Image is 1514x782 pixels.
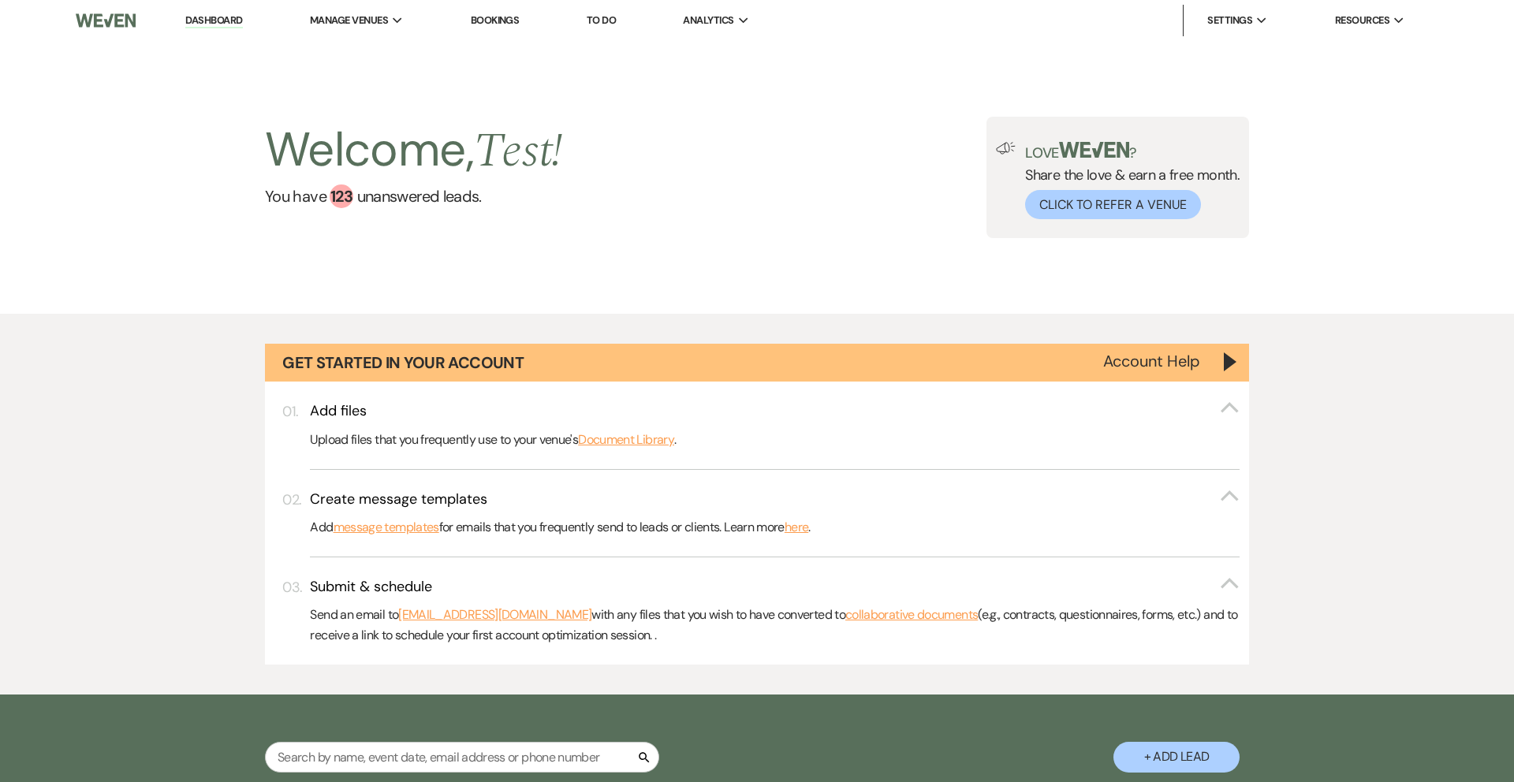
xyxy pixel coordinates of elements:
[310,490,487,509] h3: Create message templates
[1059,142,1129,158] img: weven-logo-green.svg
[996,142,1016,155] img: loud-speaker-illustration.svg
[310,401,367,421] h3: Add files
[1207,13,1252,28] span: Settings
[310,577,432,597] h3: Submit & schedule
[76,4,136,37] img: Weven Logo
[398,605,591,625] a: [EMAIL_ADDRESS][DOMAIN_NAME]
[1016,142,1240,219] div: Share the love & earn a free month.
[282,352,524,374] h1: Get Started in Your Account
[1335,13,1389,28] span: Resources
[334,517,439,538] a: message templates
[785,517,808,538] a: here
[310,517,1239,538] p: Add for emails that you frequently send to leads or clients. Learn more .
[265,184,563,208] a: You have 123 unanswered leads.
[265,742,659,773] input: Search by name, event date, email address or phone number
[587,13,616,27] a: To Do
[265,117,563,184] h2: Welcome,
[310,401,1239,421] button: Add files
[1103,353,1200,369] button: Account Help
[310,430,1239,450] p: Upload files that you frequently use to your venue's .
[474,115,563,188] span: Test !
[578,430,674,450] a: Document Library
[310,577,1239,597] button: Submit & schedule
[845,605,978,625] a: collaborative documents
[1025,190,1201,219] button: Click to Refer a Venue
[310,13,388,28] span: Manage Venues
[310,490,1239,509] button: Create message templates
[185,13,242,28] a: Dashboard
[683,13,733,28] span: Analytics
[330,184,353,208] div: 123
[1113,742,1240,773] button: + Add Lead
[1025,142,1240,160] p: Love ?
[471,13,520,27] a: Bookings
[310,605,1239,645] p: Send an email to with any files that you wish to have converted to (e.g., contracts, questionnair...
